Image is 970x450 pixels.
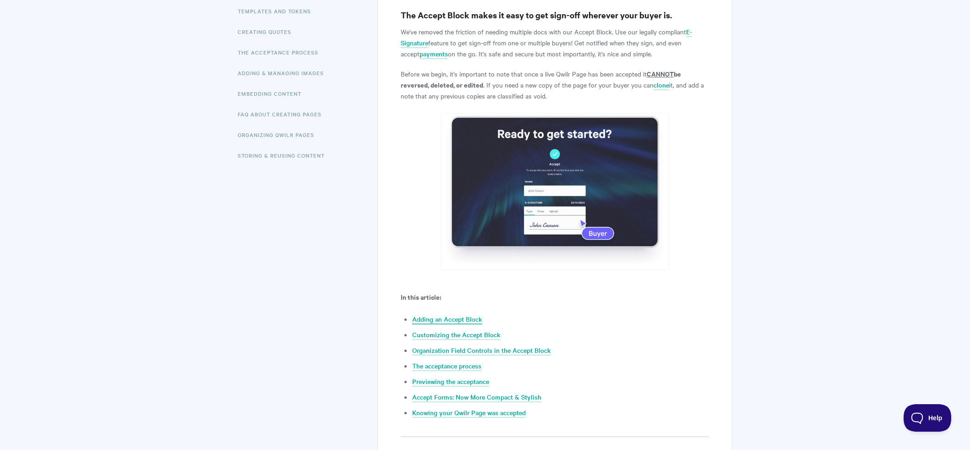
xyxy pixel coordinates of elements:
img: file-vkqjd8S4A2.png [441,113,669,270]
a: Knowing your Qwilr Page was accepted [412,408,526,418]
a: Accept Forms: Now More Compact & Stylish [412,392,541,402]
a: Organizing Qwilr Pages [238,126,321,144]
a: Storing & Reusing Content [238,146,332,165]
a: Customizing the Accept Block [412,330,501,340]
a: Creating Quotes [238,22,298,41]
a: Embedding Content [238,84,308,103]
strong: In this article: [401,292,441,302]
a: Adding & Managing Images [238,64,331,82]
p: We've removed the friction of needing multiple docs with our Accept Block. Use our legally compli... [401,26,709,59]
a: The acceptance process [412,361,481,371]
u: CANNOT [647,69,674,78]
a: payments [420,49,448,59]
a: Previewing the acceptance [412,377,489,387]
iframe: Toggle Customer Support [904,404,952,432]
a: clone [654,80,669,90]
a: Organization Field Controls in the Accept Block [412,346,551,356]
a: E-Signature [401,27,692,48]
p: Before we begin, it's important to note that once a live Qwilr Page has been accepted it . If you... [401,68,709,101]
a: FAQ About Creating Pages [238,105,328,123]
h3: The Accept Block makes it easy to get sign-off wherever your buyer is. [401,9,709,22]
a: The Acceptance Process [238,43,325,61]
a: Adding an Accept Block [412,314,482,324]
a: Templates and Tokens [238,2,318,20]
